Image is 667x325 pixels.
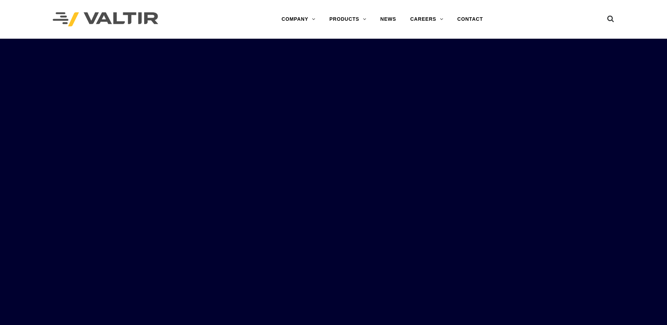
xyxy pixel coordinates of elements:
a: NEWS [373,12,403,26]
a: CAREERS [403,12,450,26]
a: PRODUCTS [322,12,373,26]
img: Valtir [53,12,158,27]
a: CONTACT [450,12,490,26]
a: COMPANY [275,12,322,26]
